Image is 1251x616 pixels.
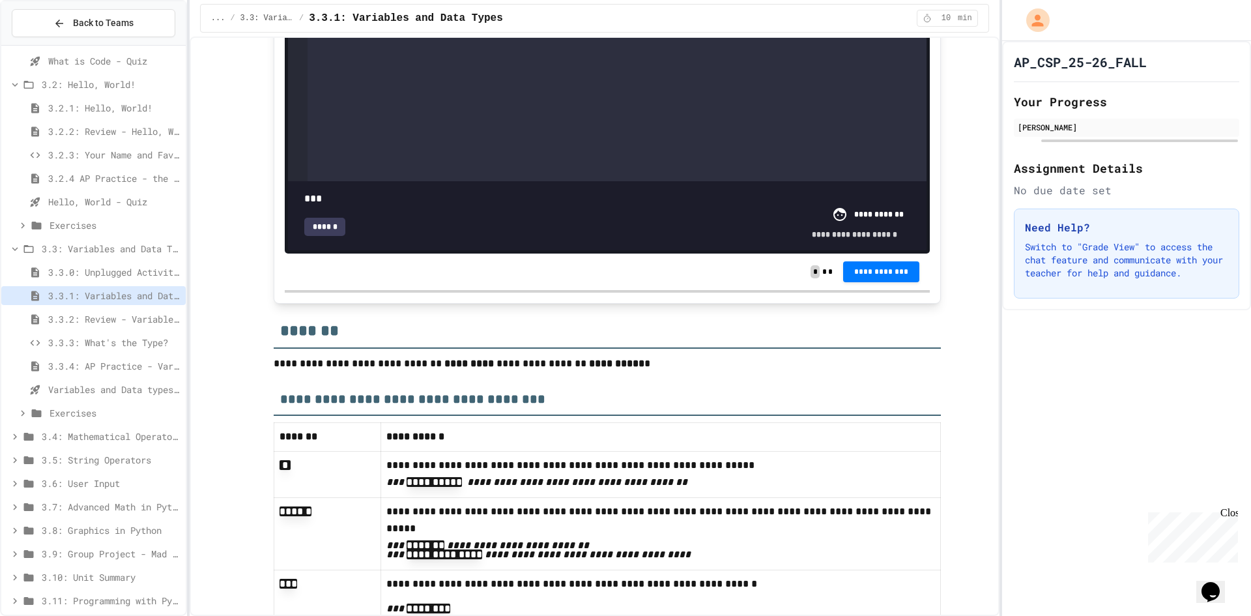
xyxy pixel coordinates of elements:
span: 3.3: Variables and Data Types [42,242,180,256]
h2: Your Progress [1014,93,1239,111]
span: 3.2.3: Your Name and Favorite Movie [48,148,180,162]
span: 3.2.4 AP Practice - the DISPLAY Procedure [48,171,180,185]
span: 3.2.2: Review - Hello, World! [48,125,180,138]
span: 3.3.2: Review - Variables and Data Types [48,312,180,326]
span: min [958,13,972,23]
span: ... [211,13,225,23]
p: Switch to "Grade View" to access the chat feature and communicate with your teacher for help and ... [1025,241,1228,280]
h2: Assignment Details [1014,159,1239,177]
span: 3.3.1: Variables and Data Types [309,10,503,26]
div: My Account [1013,5,1053,35]
span: 3.3.3: What's the Type? [48,336,180,349]
iframe: chat widget [1196,564,1238,603]
span: / [230,13,235,23]
h3: Need Help? [1025,220,1228,235]
span: 3.3.0: Unplugged Activity - Variables and Data [48,265,180,279]
span: 10 [936,13,956,23]
span: 3.9: Group Project - Mad Libs [42,547,180,561]
span: 3.3.1: Variables and Data Types [48,289,180,302]
span: 3.5: String Operators [42,453,180,467]
div: [PERSON_NAME] [1018,121,1235,133]
span: Back to Teams [73,16,134,30]
span: 3.10: Unit Summary [42,570,180,584]
h1: AP_CSP_25-26_FALL [1014,53,1147,71]
span: Variables and Data types - quiz [48,383,180,396]
div: No due date set [1014,183,1239,198]
div: Chat with us now!Close [5,5,90,83]
span: 3.4: Mathematical Operators [42,430,180,443]
iframe: chat widget [1143,507,1238,563]
span: 3.2.1: Hello, World! [48,101,180,115]
span: Exercises [50,218,180,232]
button: Back to Teams [12,9,175,37]
span: / [299,13,304,23]
span: 3.7: Advanced Math in Python [42,500,180,514]
span: What is Code - Quiz [48,54,180,68]
span: 3.11: Programming with Python Exam [42,594,180,608]
span: Exercises [50,406,180,420]
span: 3.3.4: AP Practice - Variables [48,359,180,373]
span: Hello, World - Quiz [48,195,180,209]
span: 3.2: Hello, World! [42,78,180,91]
span: 3.6: User Input [42,477,180,490]
span: 3.8: Graphics in Python [42,523,180,537]
span: 3.3: Variables and Data Types [240,13,294,23]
